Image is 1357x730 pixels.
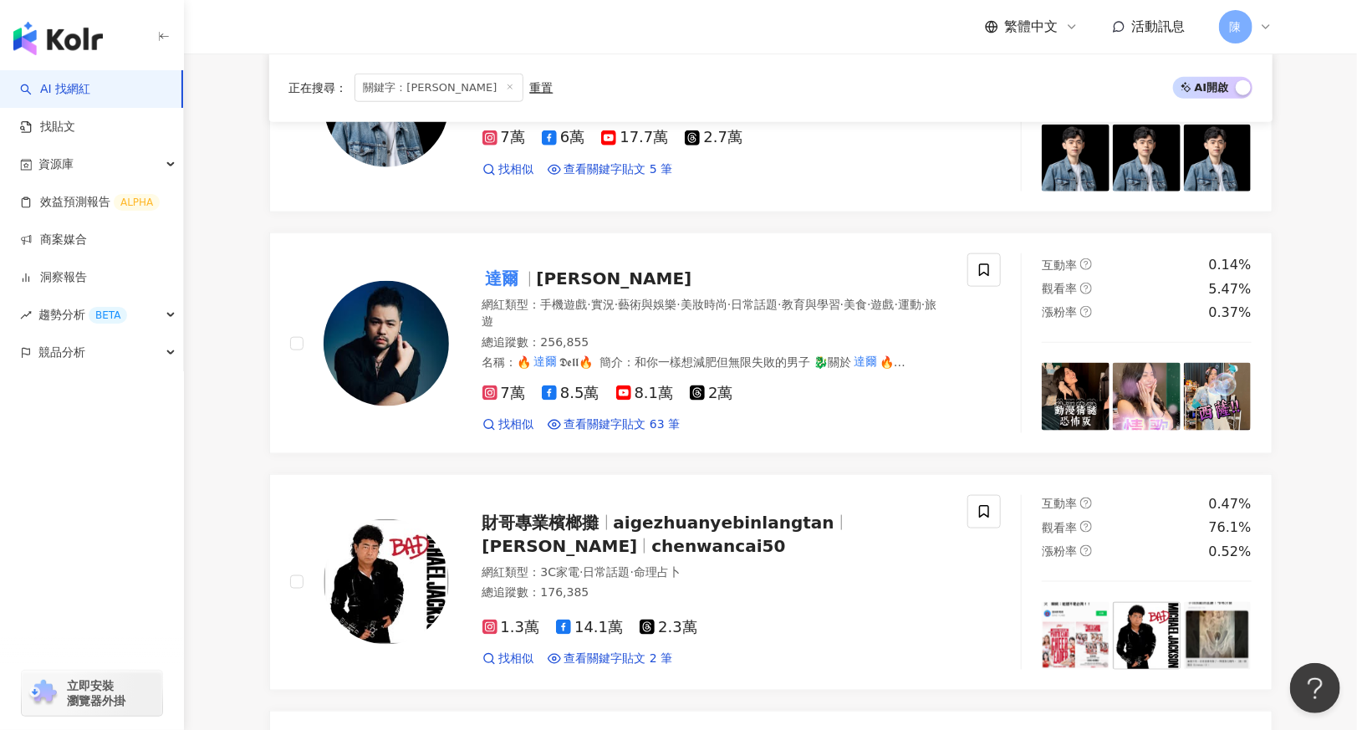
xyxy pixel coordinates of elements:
span: 𝕯𝖊𝖑𝖑🔥 [559,355,593,369]
a: 找相似 [482,161,534,178]
img: post-image [1042,363,1110,431]
img: logo [13,22,103,55]
span: 8.5萬 [542,385,599,402]
span: · [778,298,781,311]
span: [PERSON_NAME] [537,268,692,288]
span: rise [20,309,32,321]
a: 找貼文 [20,119,75,135]
a: 查看關鍵字貼文 2 筆 [548,651,673,667]
span: question-circle [1080,258,1092,270]
span: 17.7萬 [601,129,668,146]
span: 陳 [1230,18,1242,36]
div: 網紅類型 ： [482,564,948,581]
span: question-circle [1080,306,1092,318]
div: 總追蹤數 ： 176,385 [482,585,948,601]
span: · [840,298,844,311]
span: 日常話題 [731,298,778,311]
span: 6萬 [542,129,584,146]
div: 0.37% [1209,304,1252,322]
span: 7萬 [482,129,525,146]
span: 2萬 [690,385,732,402]
span: 命理占卜 [634,565,681,579]
a: 找相似 [482,416,534,433]
span: 競品分析 [38,334,85,371]
span: 漲粉率 [1042,544,1077,558]
span: question-circle [1080,545,1092,557]
a: 找相似 [482,651,534,667]
span: · [895,298,898,311]
span: · [615,298,618,311]
span: 美妝時尚 [681,298,727,311]
span: question-circle [1080,498,1092,509]
img: post-image [1184,125,1252,192]
span: 手機遊戲 [541,298,588,311]
a: searchAI 找網紅 [20,81,90,98]
div: 重置 [530,81,554,94]
span: · [676,298,680,311]
span: 查看關鍵字貼文 5 筆 [564,161,673,178]
span: 1.3萬 [482,619,540,636]
span: · [727,298,731,311]
span: 立即安裝 瀏覽器外掛 [67,678,125,708]
span: aigezhuanyebinlangtan [614,513,834,533]
span: 14.1萬 [556,619,623,636]
img: KOL Avatar [324,519,449,645]
span: 繁體中文 [1005,18,1059,36]
span: 關鍵字：[PERSON_NAME] [355,74,523,102]
img: post-image [1184,363,1252,431]
mark: 達爾 [532,353,560,371]
img: post-image [1042,602,1110,670]
div: BETA [89,307,127,324]
mark: 達爾 [852,353,880,371]
span: 找相似 [499,651,534,667]
a: 查看關鍵字貼文 5 筆 [548,161,673,178]
span: 財哥專業檳榔攤 [482,513,599,533]
span: 2.7萬 [685,129,742,146]
a: 商案媒合 [20,232,87,248]
a: 效益預測報告ALPHA [20,194,160,211]
span: 8.1萬 [616,385,674,402]
span: · [921,298,925,311]
span: 找相似 [499,416,534,433]
span: 觀看率 [1042,521,1077,534]
img: post-image [1113,363,1181,431]
div: 0.14% [1209,256,1252,274]
span: 運動 [898,298,921,311]
img: chrome extension [27,680,59,707]
span: · [579,565,583,579]
span: 藝術與娛樂 [618,298,676,311]
span: 觀看率 [1042,282,1077,295]
span: 名稱 ： [482,355,594,369]
a: KOL Avatar財哥專業檳榔攤aigezhuanyebinlangtan[PERSON_NAME]chenwancai50網紅類型：3C家電·日常話題·命理占卜總追蹤數：176,3851.3... [269,474,1273,691]
div: 總追蹤數 ： 256,855 [482,334,948,351]
span: 找相似 [499,161,534,178]
span: chenwancai50 [651,536,785,556]
img: post-image [1042,125,1110,192]
span: 查看關鍵字貼文 2 筆 [564,651,673,667]
mark: 達爾 [482,265,523,292]
span: 🔥 [518,355,532,369]
span: 查看關鍵字貼文 63 筆 [564,416,681,433]
div: 76.1% [1209,518,1252,537]
div: 5.47% [1209,280,1252,299]
div: 0.47% [1209,495,1252,513]
a: 洞察報告 [20,269,87,286]
img: post-image [1113,602,1181,670]
span: · [867,298,870,311]
span: 美食 [844,298,867,311]
span: 漲粉率 [1042,305,1077,319]
span: 互動率 [1042,258,1077,272]
span: 實況 [591,298,615,311]
span: 教育與學習 [782,298,840,311]
iframe: Help Scout Beacon - Open [1290,663,1340,713]
img: post-image [1113,125,1181,192]
span: 活動訊息 [1132,18,1186,34]
div: 0.52% [1209,543,1252,561]
span: question-circle [1080,521,1092,533]
span: question-circle [1080,283,1092,294]
span: · [630,565,634,579]
span: 正在搜尋 ： [289,81,348,94]
div: 網紅類型 ： [482,297,948,329]
span: 趨勢分析 [38,296,127,334]
a: chrome extension立即安裝 瀏覽器外掛 [22,671,162,716]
